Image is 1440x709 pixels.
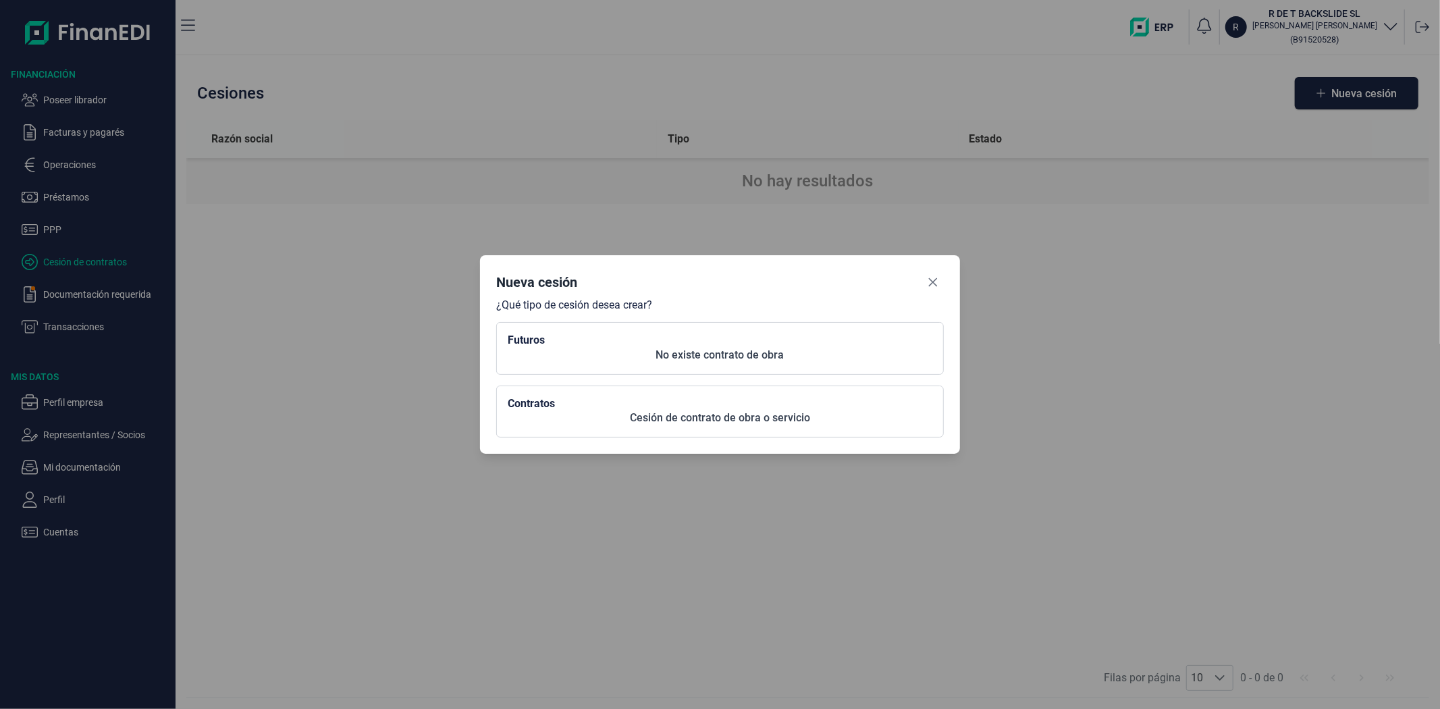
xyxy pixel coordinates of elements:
[496,322,944,374] button: FuturosNo existe contrato de obra
[496,273,577,292] div: Nueva cesión
[508,397,932,410] h2: Contratos
[508,410,932,426] p: Cesión de contrato de obra o servicio
[496,298,944,311] h2: ¿Qué tipo de cesión desea crear?
[508,334,932,346] h2: Futuros
[496,386,944,438] button: ContratosCesión de contrato de obra o servicio
[508,347,932,363] p: No existe contrato de obra
[922,271,944,293] button: Close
